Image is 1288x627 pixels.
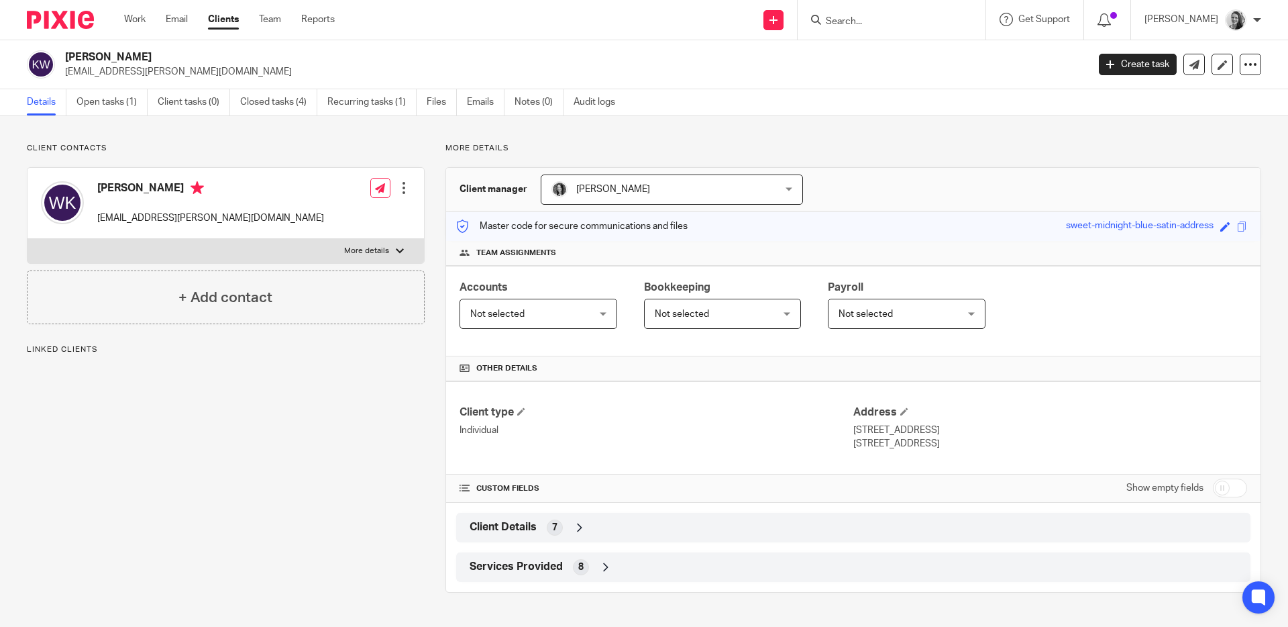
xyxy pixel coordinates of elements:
span: 7 [552,521,557,534]
p: Linked clients [27,344,425,355]
span: Not selected [470,309,525,319]
img: svg%3E [27,50,55,79]
a: Recurring tasks (1) [327,89,417,115]
a: Work [124,13,146,26]
span: Not selected [839,309,893,319]
p: More details [344,246,389,256]
h2: [PERSON_NAME] [65,50,876,64]
h4: CUSTOM FIELDS [460,483,853,494]
span: [PERSON_NAME] [576,185,650,194]
a: Create task [1099,54,1177,75]
span: Bookkeeping [644,282,710,293]
p: [STREET_ADDRESS] [853,424,1247,437]
a: Email [166,13,188,26]
p: [EMAIL_ADDRESS][PERSON_NAME][DOMAIN_NAME] [65,65,1079,79]
p: Master code for secure communications and files [456,220,688,233]
span: Accounts [460,282,508,293]
span: Payroll [828,282,863,293]
a: Notes (0) [515,89,563,115]
label: Show empty fields [1126,481,1203,495]
span: 8 [578,561,584,574]
h4: + Add contact [178,287,272,308]
a: Open tasks (1) [76,89,148,115]
img: Pixie [27,11,94,29]
span: Client Details [470,520,537,534]
span: Get Support [1018,15,1070,24]
p: [PERSON_NAME] [1144,13,1218,26]
input: Search [824,16,945,28]
img: brodie%203%20small.jpg [551,181,568,197]
div: sweet-midnight-blue-satin-address [1066,219,1214,234]
img: svg%3E [41,181,84,224]
span: Other details [476,363,537,374]
p: [STREET_ADDRESS] [853,437,1247,450]
a: Client tasks (0) [158,89,230,115]
p: More details [445,143,1261,154]
img: IMG-0056.JPG [1225,9,1246,31]
a: Files [427,89,457,115]
span: Team assignments [476,248,556,258]
a: Clients [208,13,239,26]
a: Reports [301,13,335,26]
a: Audit logs [574,89,625,115]
a: Closed tasks (4) [240,89,317,115]
a: Emails [467,89,504,115]
span: Not selected [655,309,709,319]
p: [EMAIL_ADDRESS][PERSON_NAME][DOMAIN_NAME] [97,211,324,225]
i: Primary [191,181,204,195]
p: Individual [460,424,853,437]
h4: Client type [460,405,853,420]
h3: Client manager [460,183,527,196]
p: Client contacts [27,143,425,154]
a: Details [27,89,66,115]
span: Services Provided [470,560,563,574]
h4: Address [853,405,1247,420]
h4: [PERSON_NAME] [97,181,324,198]
a: Team [259,13,281,26]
